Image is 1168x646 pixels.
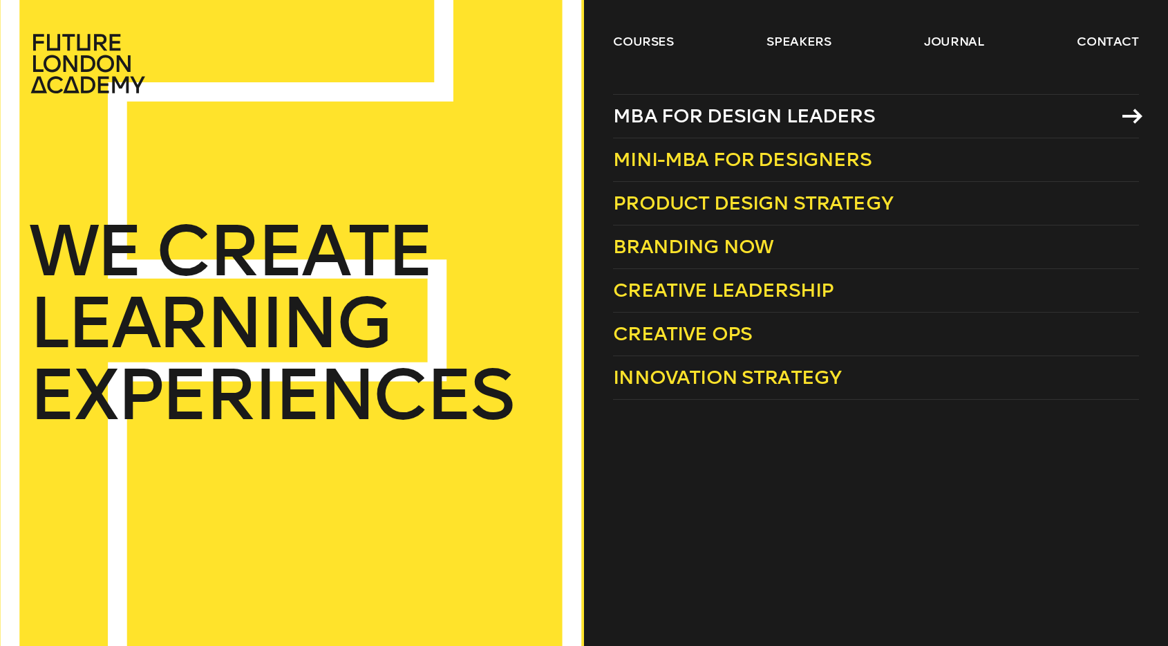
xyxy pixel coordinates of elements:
[613,104,875,127] span: MBA for Design Leaders
[1077,33,1139,50] a: contact
[613,225,1139,269] a: Branding Now
[613,322,752,345] span: Creative Ops
[613,33,674,50] a: courses
[613,356,1139,400] a: Innovation Strategy
[613,94,1139,138] a: MBA for Design Leaders
[924,33,984,50] a: journal
[613,138,1139,182] a: Mini-MBA for Designers
[613,269,1139,313] a: Creative Leadership
[766,33,831,50] a: speakers
[613,192,893,214] span: Product Design Strategy
[613,148,872,171] span: Mini-MBA for Designers
[613,182,1139,225] a: Product Design Strategy
[613,279,833,302] span: Creative Leadership
[613,235,773,258] span: Branding Now
[613,313,1139,356] a: Creative Ops
[613,366,841,389] span: Innovation Strategy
